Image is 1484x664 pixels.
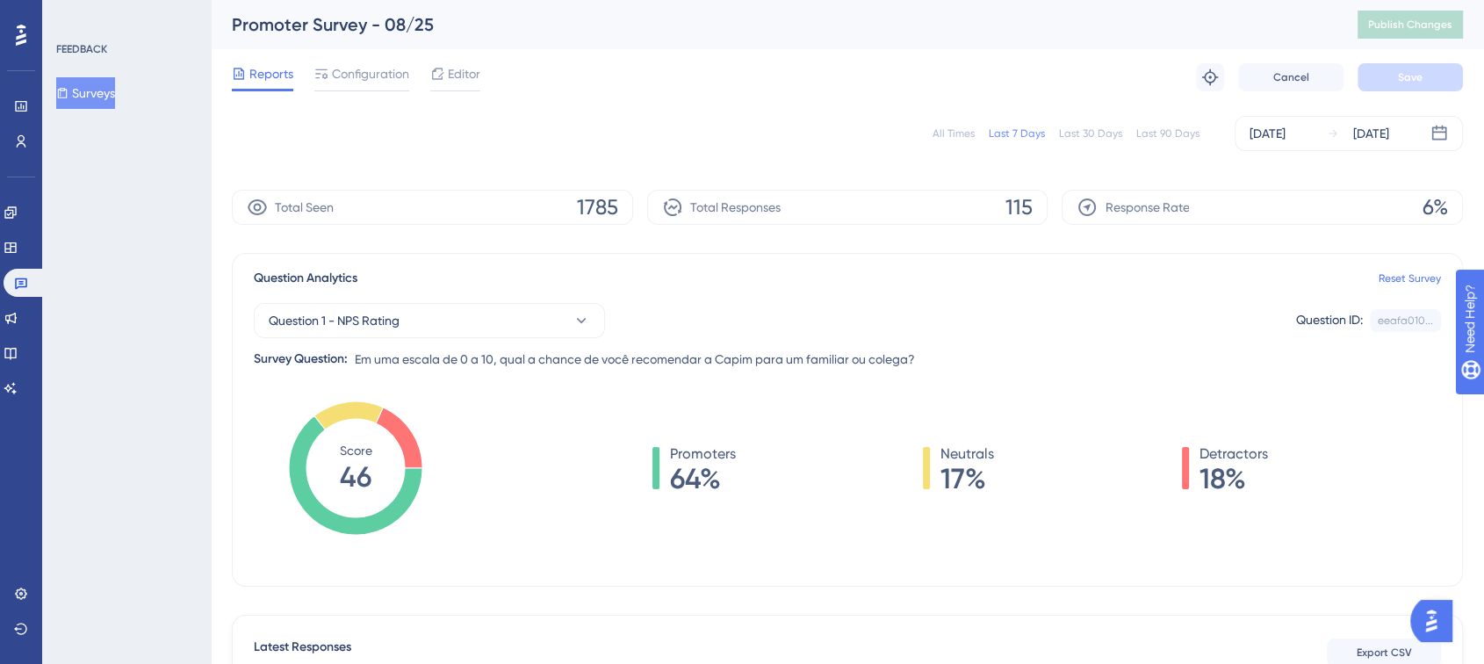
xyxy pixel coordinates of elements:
[254,268,357,289] span: Question Analytics
[1296,309,1363,332] div: Question ID:
[577,193,618,221] span: 1785
[933,126,975,141] div: All Times
[1357,646,1412,660] span: Export CSV
[940,465,994,493] span: 17%
[1059,126,1122,141] div: Last 30 Days
[254,303,605,338] button: Question 1 - NPS Rating
[1136,126,1199,141] div: Last 90 Days
[940,444,994,465] span: Neutrals
[1379,271,1441,285] a: Reset Survey
[254,349,348,370] div: Survey Question:
[56,42,107,56] div: FEEDBACK
[1250,123,1286,144] div: [DATE]
[1423,193,1448,221] span: 6%
[56,77,115,109] button: Surveys
[1273,70,1309,84] span: Cancel
[1358,63,1463,91] button: Save
[1368,18,1452,32] span: Publish Changes
[269,310,400,331] span: Question 1 - NPS Rating
[690,197,781,218] span: Total Responses
[1378,314,1433,328] div: eeafa010...
[1105,197,1189,218] span: Response Rate
[332,63,409,84] span: Configuration
[1238,63,1344,91] button: Cancel
[1199,465,1268,493] span: 18%
[249,63,293,84] span: Reports
[1358,11,1463,39] button: Publish Changes
[670,444,736,465] span: Promoters
[1398,70,1423,84] span: Save
[275,197,334,218] span: Total Seen
[355,349,915,370] span: Em uma escala de 0 a 10, qual a chance de você recomendar a Capim para um familiar ou colega?
[1005,193,1033,221] span: 115
[670,465,736,493] span: 64%
[41,4,110,25] span: Need Help?
[1199,444,1268,465] span: Detractors
[1353,123,1389,144] div: [DATE]
[1410,595,1463,647] iframe: UserGuiding AI Assistant Launcher
[340,444,372,458] tspan: Score
[340,460,371,494] tspan: 46
[989,126,1045,141] div: Last 7 Days
[232,12,1314,37] div: Promoter Survey - 08/25
[448,63,480,84] span: Editor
